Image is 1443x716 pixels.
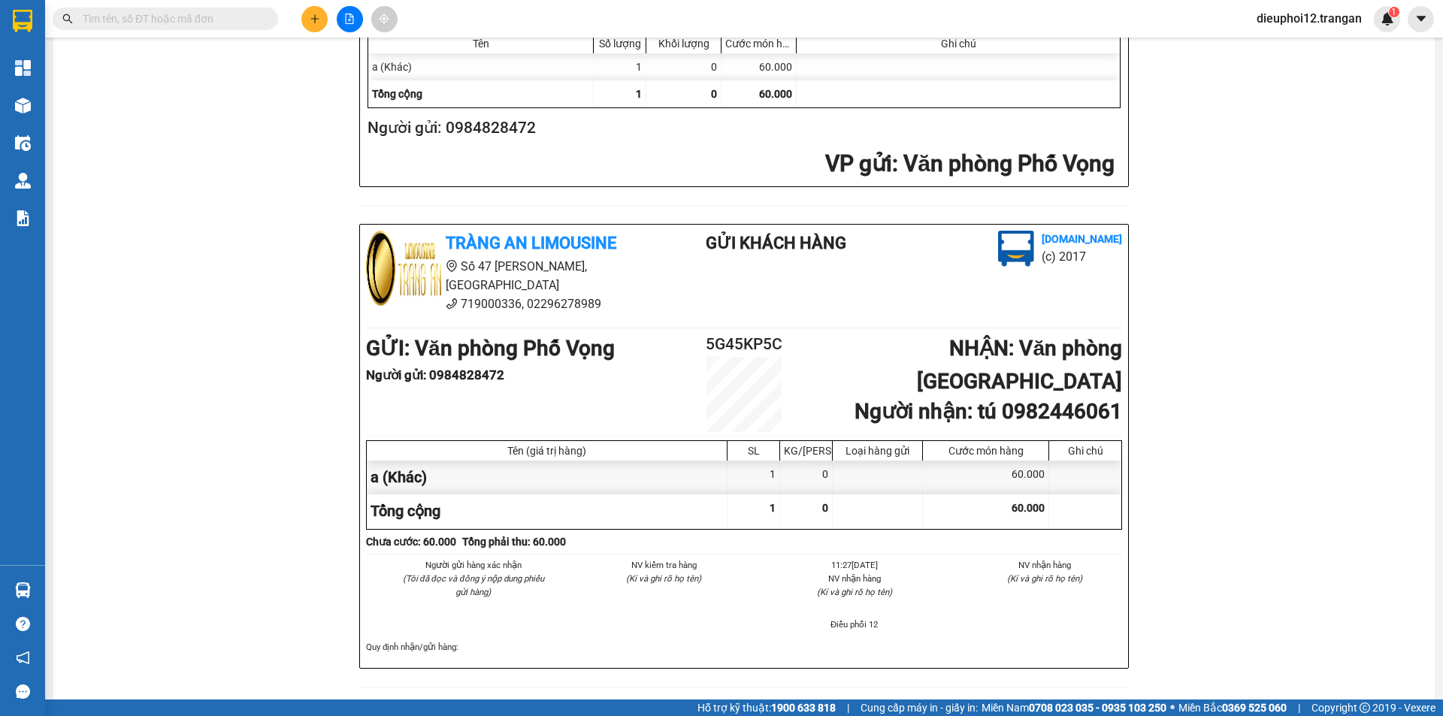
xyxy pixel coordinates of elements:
i: (Kí và ghi rõ họ tên) [626,573,701,584]
button: caret-down [1408,6,1434,32]
span: Miền Nam [982,699,1166,716]
img: dashboard-icon [15,60,31,76]
img: solution-icon [15,210,31,226]
span: search [62,14,73,24]
div: 1 [594,53,646,80]
span: ⚪️ [1170,705,1175,711]
b: Người gửi : 0984828472 [366,367,504,382]
strong: 0369 525 060 [1222,702,1287,714]
img: warehouse-icon [15,173,31,189]
span: | [847,699,849,716]
i: (Kí và ghi rõ họ tên) [1007,573,1082,584]
b: Chưa cước : 60.000 [366,536,456,548]
div: SL [731,445,776,457]
div: a (Khác) [368,53,594,80]
i: (Tôi đã đọc và đồng ý nộp dung phiếu gửi hàng) [403,573,544,597]
img: logo.jpg [366,231,441,306]
span: 0 [711,88,717,100]
div: Tên (giá trị hàng) [371,445,723,457]
h2: 5G45KP5C [681,332,807,357]
b: Người nhận : tú 0982446061 [855,399,1122,424]
span: 0 [822,502,828,514]
button: file-add [337,6,363,32]
h2: Người gửi: 0984828472 [368,116,1115,140]
div: 60.000 [721,53,797,80]
li: 11:27[DATE] [777,558,932,572]
span: phone [446,298,458,310]
span: message [16,684,30,699]
div: KG/[PERSON_NAME] [784,445,828,457]
span: | [1298,699,1300,716]
i: (Kí và ghi rõ họ tên) [817,587,892,597]
span: copyright [1360,702,1370,713]
img: warehouse-icon [15,135,31,151]
button: aim [371,6,398,32]
span: 1 [770,502,776,514]
span: 1 [1391,7,1396,17]
li: NV kiểm tra hàng [587,558,742,572]
div: 60.000 [923,461,1049,494]
span: Miền Bắc [1178,699,1287,716]
strong: 1900 633 818 [771,702,836,714]
li: Số 47 [PERSON_NAME], [GEOGRAPHIC_DATA] [366,257,646,295]
span: VP gửi [825,150,892,177]
b: Tổng phải thu: 60.000 [462,536,566,548]
div: Tên [372,38,589,50]
b: Gửi khách hàng [706,234,846,252]
span: caret-down [1414,12,1428,26]
span: notification [16,651,30,665]
div: Số lượng [597,38,642,50]
span: aim [379,14,389,24]
span: dieuphoi12.trangan [1245,9,1374,28]
img: warehouse-icon [15,582,31,598]
img: logo.jpg [998,231,1034,267]
span: 1 [636,88,642,100]
b: [DOMAIN_NAME] [1042,233,1122,245]
img: logo-vxr [13,10,32,32]
span: file-add [344,14,355,24]
div: Ghi chú [800,38,1116,50]
button: plus [301,6,328,32]
li: Điều phối 12 [777,618,932,631]
b: NHẬN : Văn phòng [GEOGRAPHIC_DATA] [917,336,1122,394]
img: warehouse-icon [15,98,31,113]
div: Quy định nhận/gửi hàng : [366,640,1122,654]
div: Cước món hàng [725,38,792,50]
span: question-circle [16,617,30,631]
span: Tổng cộng [371,502,440,520]
div: Khối lượng [650,38,717,50]
span: plus [310,14,320,24]
input: Tìm tên, số ĐT hoặc mã đơn [83,11,260,27]
b: GỬI : Văn phòng Phố Vọng [366,336,615,361]
div: a (Khác) [367,461,728,494]
div: 0 [646,53,721,80]
b: Tràng An Limousine [446,234,616,252]
span: Cung cấp máy in - giấy in: [861,699,978,716]
span: 60.000 [1012,502,1045,514]
h2: : Văn phòng Phố Vọng [368,149,1115,180]
span: Hỗ trợ kỹ thuật: [697,699,836,716]
span: environment [446,260,458,272]
div: Loại hàng gửi [836,445,918,457]
div: 0 [780,461,833,494]
div: Ghi chú [1053,445,1118,457]
strong: 0708 023 035 - 0935 103 250 [1029,702,1166,714]
li: NV nhận hàng [968,558,1123,572]
span: 60.000 [759,88,792,100]
div: 1 [728,461,780,494]
div: Cước món hàng [927,445,1045,457]
li: (c) 2017 [1042,247,1122,266]
li: NV nhận hàng [777,572,932,585]
sup: 1 [1389,7,1399,17]
span: Tổng cộng [372,88,422,100]
li: 719000336, 02296278989 [366,295,646,313]
img: icon-new-feature [1381,12,1394,26]
li: Người gửi hàng xác nhận [396,558,551,572]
